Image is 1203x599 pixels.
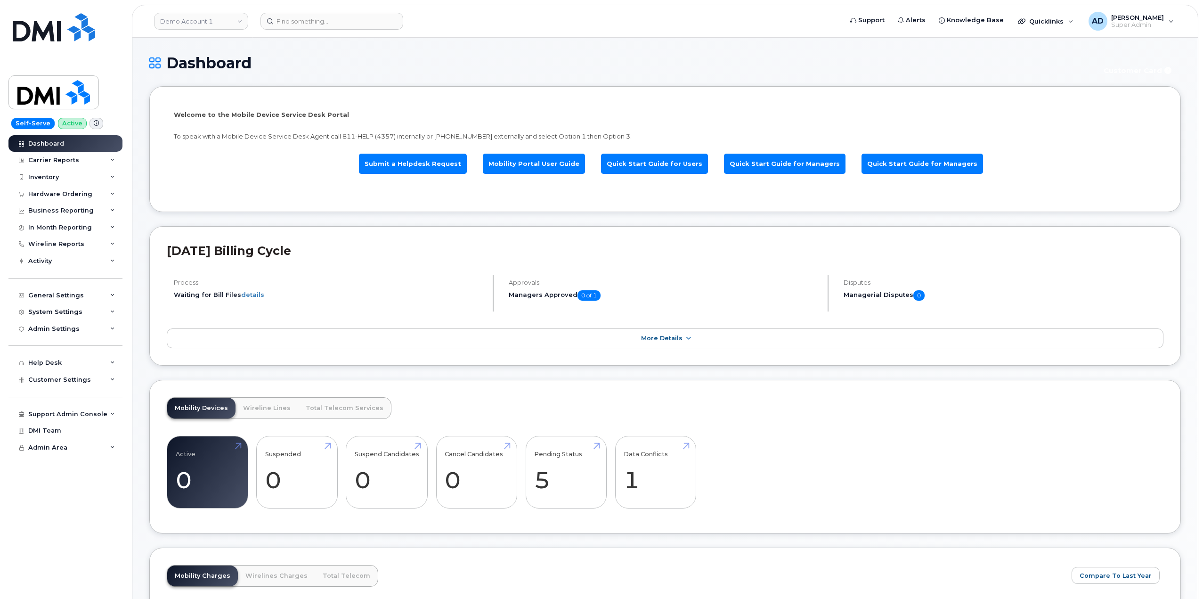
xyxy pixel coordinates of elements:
[167,244,1163,258] h2: [DATE] Billing Cycle
[483,154,585,174] a: Mobility Portal User Guide
[359,154,467,174] a: Submit a Helpdesk Request
[241,291,264,298] a: details
[315,566,378,586] a: Total Telecom
[174,132,1156,141] p: To speak with a Mobile Device Service Desk Agent call 811-HELP (4357) internally or [PHONE_NUMBER...
[176,441,239,503] a: Active 0
[624,441,687,503] a: Data Conflicts 1
[1080,571,1152,580] span: Compare To Last Year
[355,441,419,503] a: Suspend Candidates 0
[174,290,485,299] li: Waiting for Bill Files
[265,441,329,503] a: Suspended 0
[167,398,236,418] a: Mobility Devices
[1096,62,1181,79] button: Customer Card
[174,279,485,286] h4: Process
[238,566,315,586] a: Wirelines Charges
[509,290,820,301] h5: Managers Approved
[509,279,820,286] h4: Approvals
[167,566,238,586] a: Mobility Charges
[844,290,1163,301] h5: Managerial Disputes
[149,55,1091,71] h1: Dashboard
[298,398,391,418] a: Total Telecom Services
[844,279,1163,286] h4: Disputes
[534,441,598,503] a: Pending Status 5
[445,441,508,503] a: Cancel Candidates 0
[577,290,601,301] span: 0 of 1
[1072,567,1160,584] button: Compare To Last Year
[601,154,708,174] a: Quick Start Guide for Users
[724,154,845,174] a: Quick Start Guide for Managers
[174,110,1156,119] p: Welcome to the Mobile Device Service Desk Portal
[641,335,683,342] span: More Details
[913,290,925,301] span: 0
[862,154,983,174] a: Quick Start Guide for Managers
[236,398,298,418] a: Wireline Lines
